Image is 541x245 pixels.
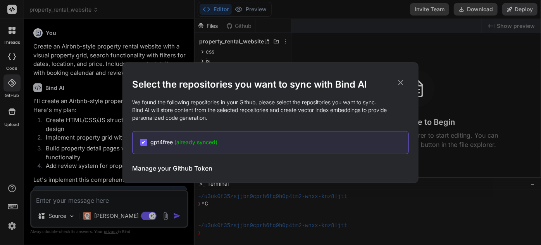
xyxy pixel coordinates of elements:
[150,138,217,146] span: gpt4free
[141,138,146,146] span: ✔
[132,78,409,91] h2: Select the repositories you want to sync with Bind AI
[132,164,212,173] h3: Manage your Github Token
[174,139,217,145] span: (already synced)
[132,98,409,122] p: We found the following repositories in your Github, please select the repositories you want to sy...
